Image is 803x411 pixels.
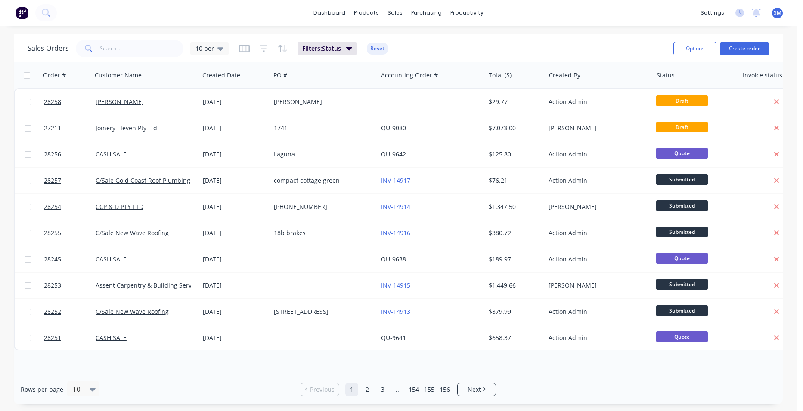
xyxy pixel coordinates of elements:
a: CASH SALE [96,150,127,158]
a: Page 2 [361,383,374,396]
div: PO # [273,71,287,80]
ul: Pagination [297,383,499,396]
div: [PERSON_NAME] [549,281,644,290]
span: Rows per page [21,385,63,394]
a: QU-9638 [381,255,406,263]
div: Action Admin [549,255,644,264]
a: 28252 [44,299,96,325]
a: CASH SALE [96,255,127,263]
div: products [350,6,383,19]
div: Action Admin [549,150,644,159]
div: settings [696,6,729,19]
span: Submitted [656,174,708,185]
div: [DATE] [203,255,267,264]
div: [PERSON_NAME] [549,124,644,132]
span: Previous [310,385,335,394]
button: Filters:Status [298,42,357,55]
div: purchasing [407,6,446,19]
a: INV-14914 [381,202,410,211]
a: Next page [458,385,496,394]
a: INV-14917 [381,176,410,184]
div: [DATE] [203,202,267,211]
img: Factory [16,6,28,19]
div: Order # [43,71,66,80]
div: [DATE] [203,307,267,316]
span: Quote [656,331,708,342]
span: Quote [656,253,708,264]
div: $7,073.00 [489,124,539,132]
a: QU-9080 [381,124,406,132]
a: C/Sale New Wave Roofing [96,229,169,237]
a: CCP & D PTY LTD [96,202,143,211]
div: $380.72 [489,229,539,237]
div: Action Admin [549,334,644,342]
span: 28256 [44,150,61,159]
span: Submitted [656,305,708,316]
span: Submitted [656,200,708,211]
div: [DATE] [203,229,267,237]
span: 28253 [44,281,61,290]
button: Reset [367,43,388,55]
span: Draft [656,122,708,132]
div: $658.37 [489,334,539,342]
button: Options [673,42,716,55]
a: 28251 [44,325,96,351]
div: Laguna [274,150,369,159]
a: Jump forward [392,383,405,396]
div: Action Admin [549,98,644,106]
span: 28257 [44,176,61,185]
div: $1,347.50 [489,202,539,211]
span: Submitted [656,279,708,290]
span: 28245 [44,255,61,264]
span: 28255 [44,229,61,237]
a: 28253 [44,273,96,298]
a: [PERSON_NAME] [96,98,144,106]
a: C/Sale New Wave Roofing [96,307,169,316]
span: Submitted [656,227,708,237]
div: [PERSON_NAME] [549,202,644,211]
div: sales [383,6,407,19]
a: 28245 [44,246,96,272]
div: Created By [549,71,580,80]
a: CASH SALE [96,334,127,342]
div: Accounting Order # [381,71,438,80]
a: Joinery Eleven Pty Ltd [96,124,157,132]
span: 27211 [44,124,61,132]
a: Page 3 [376,383,389,396]
div: Invoice status [743,71,782,80]
span: Next [468,385,481,394]
h1: Sales Orders [28,44,69,52]
span: SM [774,9,781,17]
div: [DATE] [203,98,267,106]
div: Customer Name [95,71,142,80]
div: [DATE] [203,124,267,132]
div: Action Admin [549,229,644,237]
div: $1,449.66 [489,281,539,290]
div: 18b brakes [274,229,369,237]
a: 28255 [44,220,96,246]
a: Assent Carpentry & Building Services (Camdun) [96,281,233,289]
div: Action Admin [549,307,644,316]
a: 28256 [44,141,96,167]
div: [DATE] [203,334,267,342]
a: QU-9641 [381,334,406,342]
div: [DATE] [203,281,267,290]
div: $76.21 [489,176,539,185]
div: [PHONE_NUMBER] [274,202,369,211]
input: Search... [100,40,184,57]
a: INV-14916 [381,229,410,237]
a: dashboard [309,6,350,19]
div: 1741 [274,124,369,132]
div: [DATE] [203,176,267,185]
span: Draft [656,95,708,106]
div: Total ($) [489,71,512,80]
div: $189.97 [489,255,539,264]
div: Action Admin [549,176,644,185]
div: $29.77 [489,98,539,106]
button: Create order [720,42,769,55]
div: productivity [446,6,488,19]
div: $879.99 [489,307,539,316]
a: 28258 [44,89,96,115]
div: [DATE] [203,150,267,159]
span: 28258 [44,98,61,106]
